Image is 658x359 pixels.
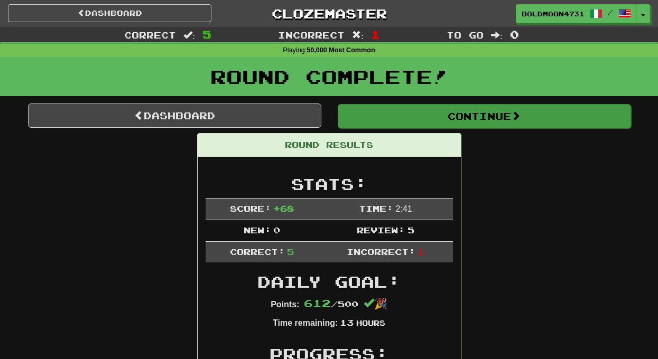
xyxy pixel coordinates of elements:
strong: Time remaining: [273,318,338,327]
span: 5 [202,28,211,41]
span: 13 [340,317,354,327]
h2: Stats: [206,175,453,193]
span: 5 [287,247,294,257]
span: : [183,31,195,40]
a: Clozemaster [227,4,431,23]
span: 0 [273,225,280,235]
h2: Daily Goal: [206,273,453,290]
span: Incorrect: [347,247,415,257]
span: / [608,8,613,16]
span: Correct [124,30,176,40]
span: Score: [230,203,271,213]
strong: Points: [271,300,299,309]
span: 5 [407,225,414,235]
span: 2 : 41 [396,204,412,213]
span: New: [244,225,271,235]
span: / 500 [304,299,358,309]
div: Round Results [198,134,461,157]
span: : [352,31,364,40]
span: 0 [510,28,519,41]
small: Hours [356,318,385,327]
a: Dashboard [8,4,211,22]
span: Correct: [230,247,285,257]
strong: 50,000 Most Common [307,46,375,54]
span: : [491,31,503,40]
span: 1 [418,247,424,257]
span: 🎉 [364,298,387,309]
span: Incorrect [278,30,345,40]
span: 612 [304,297,331,309]
span: Time: [359,203,393,213]
span: + 68 [273,203,294,213]
h1: Round Complete! [4,66,654,87]
span: To go [447,30,484,40]
span: Review: [357,225,405,235]
a: Dashboard [28,103,321,128]
span: BoldMoon4731 [522,9,585,18]
button: Continue [338,104,631,128]
span: 1 [371,28,380,41]
a: BoldMoon4731 / [516,4,637,23]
